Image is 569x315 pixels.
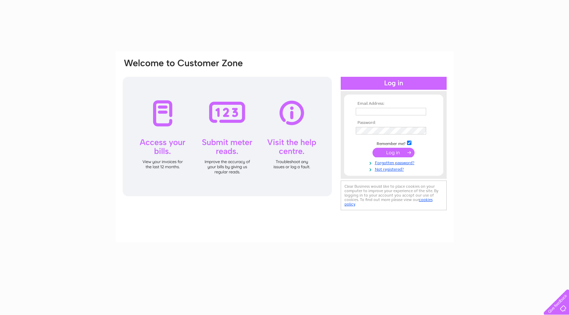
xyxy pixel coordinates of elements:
[354,140,433,146] td: Remember me?
[354,120,433,125] th: Password:
[372,148,415,157] input: Submit
[341,181,447,210] div: Clear Business would like to place cookies on your computer to improve your experience of the sit...
[356,166,433,172] a: Not registered?
[354,101,433,106] th: Email Address:
[356,159,433,166] a: Forgotten password?
[344,197,433,206] a: cookies policy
